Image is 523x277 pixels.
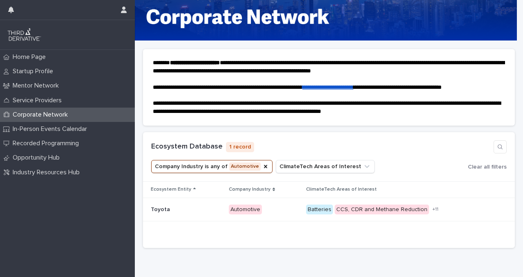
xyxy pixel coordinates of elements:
[9,53,52,61] p: Home Page
[229,205,262,215] div: Automotive
[306,185,377,194] p: ClimateTech Areas of Interest
[9,111,74,119] p: Corporate Network
[151,185,191,194] p: Ecosystem Entity
[276,160,375,173] button: ClimateTech Areas of Interest
[151,160,273,173] button: Company Industry
[9,68,60,75] p: Startup Profile
[465,161,507,173] button: Clear all filters
[7,27,42,43] img: q0dI35fxT46jIlCv2fcp
[9,125,94,133] p: In-Person Events Calendar
[432,207,438,212] span: + 11
[151,142,223,151] h1: Ecosystem Database
[306,205,333,215] div: Batteries
[151,205,172,213] p: Toyota
[335,205,429,215] div: CCS, CDR and Methane Reduction
[226,142,254,152] p: 1 record
[9,154,66,162] p: Opportunity Hub
[468,164,507,170] span: Clear all filters
[229,185,270,194] p: Company Industry
[9,97,68,104] p: Service Providers
[9,82,65,90] p: Mentor Network
[143,198,515,221] tr: ToyotaToyota AutomotiveBatteriesCCS, CDR and Methane Reduction+11
[9,140,85,147] p: Recorded Programming
[9,169,86,176] p: Industry Resources Hub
